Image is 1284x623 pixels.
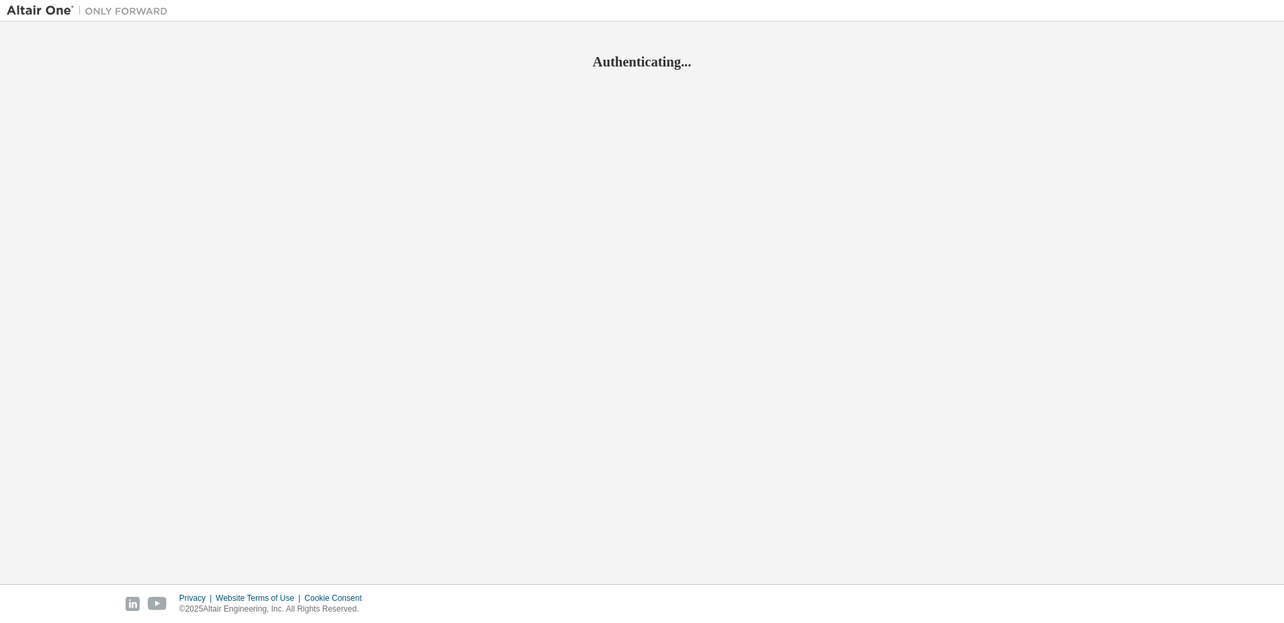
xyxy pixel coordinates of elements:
[126,597,140,611] img: linkedin.svg
[148,597,167,611] img: youtube.svg
[216,593,304,604] div: Website Terms of Use
[7,53,1277,70] h2: Authenticating...
[179,593,216,604] div: Privacy
[304,593,369,604] div: Cookie Consent
[179,604,370,615] p: © 2025 Altair Engineering, Inc. All Rights Reserved.
[7,4,175,17] img: Altair One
